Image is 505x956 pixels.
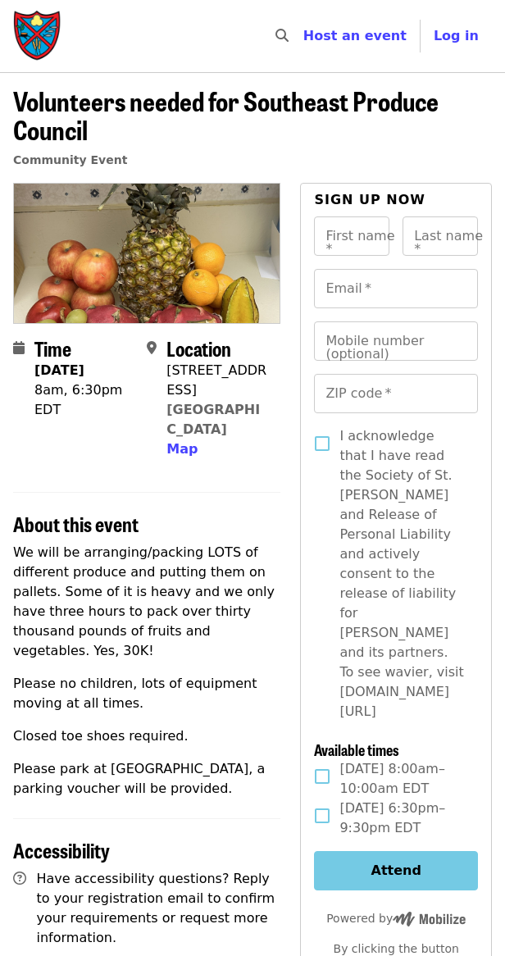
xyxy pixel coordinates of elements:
[403,216,478,256] input: Last name
[275,28,289,43] i: search icon
[314,192,425,207] span: Sign up now
[34,334,71,362] span: Time
[34,380,134,420] div: 8am, 6:30pm EDT
[314,216,389,256] input: First name
[13,835,110,864] span: Accessibility
[34,362,84,378] strong: [DATE]
[13,10,62,62] img: Society of St. Andrew - Home
[166,441,198,457] span: Map
[303,28,407,43] a: Host an event
[314,851,478,890] button: Attend
[13,340,25,356] i: calendar icon
[393,912,466,926] img: Powered by Mobilize
[13,543,280,661] p: We will be arranging/packing LOTS of different produce and putting them on pallets. Some of it is...
[314,374,478,413] input: ZIP code
[13,674,280,713] p: Please no children, lots of equipment moving at all times.
[314,269,478,308] input: Email
[13,509,139,538] span: About this event
[166,402,260,437] a: [GEOGRAPHIC_DATA]
[434,28,479,43] span: Log in
[13,153,127,166] a: Community Event
[13,871,26,886] i: question-circle icon
[339,799,465,838] span: [DATE] 6:30pm–9:30pm EDT
[314,321,478,361] input: Mobile number (optional)
[166,334,231,362] span: Location
[298,16,312,56] input: Search
[339,759,465,799] span: [DATE] 8:00am–10:00am EDT
[421,20,492,52] button: Log in
[37,871,275,945] span: Have accessibility questions? Reply to your registration email to confirm your requirements or re...
[14,184,280,323] img: Volunteers needed for Southeast Produce Council organized by Society of St. Andrew
[13,726,280,746] p: Closed toe shoes required.
[326,912,466,925] span: Powered by
[166,439,198,459] button: Map
[13,759,280,799] p: Please park at [GEOGRAPHIC_DATA], a parking voucher will be provided.
[314,739,399,760] span: Available times
[166,361,267,400] div: [STREET_ADDRESS]
[339,426,465,722] span: I acknowledge that I have read the Society of St. [PERSON_NAME] and Release of Personal Liability...
[13,81,439,148] span: Volunteers needed for Southeast Produce Council
[147,340,157,356] i: map-marker-alt icon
